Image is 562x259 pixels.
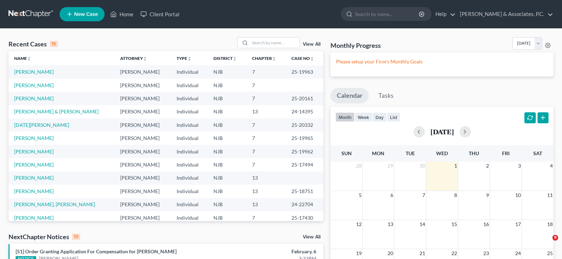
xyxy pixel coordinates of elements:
a: Client Portal [137,8,183,21]
span: Wed [436,150,448,156]
td: Individual [171,118,208,131]
a: Nameunfold_more [14,56,31,61]
td: NJB [208,158,246,171]
span: Mon [372,150,384,156]
td: NJB [208,118,246,131]
span: 5 [358,191,362,199]
td: [PERSON_NAME] [115,198,171,211]
td: 25-17494 [286,158,323,171]
span: 28 [355,162,362,170]
span: 16 [483,220,490,229]
td: 24-14395 [286,105,323,118]
a: View All [303,42,321,47]
td: Individual [171,79,208,92]
button: list [387,112,400,122]
td: 7 [246,131,286,145]
td: [PERSON_NAME] [115,158,171,171]
span: 18 [546,220,553,229]
span: 13 [387,220,394,229]
a: [PERSON_NAME] [14,135,54,141]
td: [PERSON_NAME] [115,118,171,131]
td: NJB [208,145,246,158]
td: NJB [208,79,246,92]
a: Calendar [330,88,369,103]
td: 13 [246,171,286,185]
td: NJB [208,171,246,185]
td: 25-19962 [286,145,323,158]
div: 15 [50,41,58,47]
i: unfold_more [310,57,314,61]
span: 6 [390,191,394,199]
a: Home [107,8,137,21]
i: unfold_more [233,57,237,61]
span: 10 [514,191,522,199]
i: unfold_more [143,57,147,61]
span: 9 [485,191,490,199]
span: 30 [419,162,426,170]
span: 8 [454,191,458,199]
td: 25-19965 [286,131,323,145]
td: 24-22704 [286,198,323,211]
td: Individual [171,65,208,78]
a: [51] Order Granting Application For Compensation for [PERSON_NAME] [16,248,177,254]
a: [PERSON_NAME] [14,162,54,168]
td: 7 [246,92,286,105]
td: 7 [246,79,286,92]
a: [PERSON_NAME] & [PERSON_NAME] [14,108,99,114]
span: 11 [546,191,553,199]
td: 7 [246,211,286,224]
td: Individual [171,211,208,224]
span: Fri [502,150,510,156]
a: View All [303,235,321,240]
td: 25-17430 [286,211,323,224]
td: 13 [246,105,286,118]
td: [PERSON_NAME] [115,131,171,145]
span: 14 [419,220,426,229]
a: [PERSON_NAME] [14,95,54,101]
span: Thu [469,150,479,156]
td: Individual [171,158,208,171]
a: Attorneyunfold_more [120,56,147,61]
a: [PERSON_NAME] & Associates, P.C. [456,8,553,21]
button: day [372,112,387,122]
h3: Monthly Progress [330,41,381,50]
div: Recent Cases [9,40,58,48]
td: Individual [171,185,208,198]
td: NJB [208,65,246,78]
td: Individual [171,198,208,211]
span: 1 [454,162,458,170]
td: 7 [246,158,286,171]
div: 10 [72,233,80,240]
a: [PERSON_NAME] [14,188,54,194]
td: [PERSON_NAME] [115,145,171,158]
a: Case Nounfold_more [291,56,314,61]
span: 7 [422,191,426,199]
a: Help [432,8,456,21]
td: Individual [171,145,208,158]
p: Please setup your Firm's Monthly Goals [336,58,548,65]
td: Individual [171,105,208,118]
span: 21 [419,249,426,258]
span: Sat [533,150,542,156]
td: [PERSON_NAME] [115,92,171,105]
a: Chapterunfold_more [252,56,276,61]
span: 9 [552,235,558,241]
td: [PERSON_NAME] [115,171,171,185]
span: 15 [451,220,458,229]
i: unfold_more [27,57,31,61]
td: [PERSON_NAME] [115,65,171,78]
a: [PERSON_NAME] [14,82,54,88]
button: month [335,112,355,122]
span: 4 [549,162,553,170]
input: Search by name... [355,7,420,21]
td: Individual [171,171,208,185]
span: 12 [355,220,362,229]
span: 29 [387,162,394,170]
div: February, 6 [221,248,316,255]
td: 13 [246,198,286,211]
a: [PERSON_NAME] [14,148,54,154]
td: 7 [246,118,286,131]
input: Search by name... [250,38,300,48]
a: [PERSON_NAME] [14,175,54,181]
td: 7 [246,65,286,78]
